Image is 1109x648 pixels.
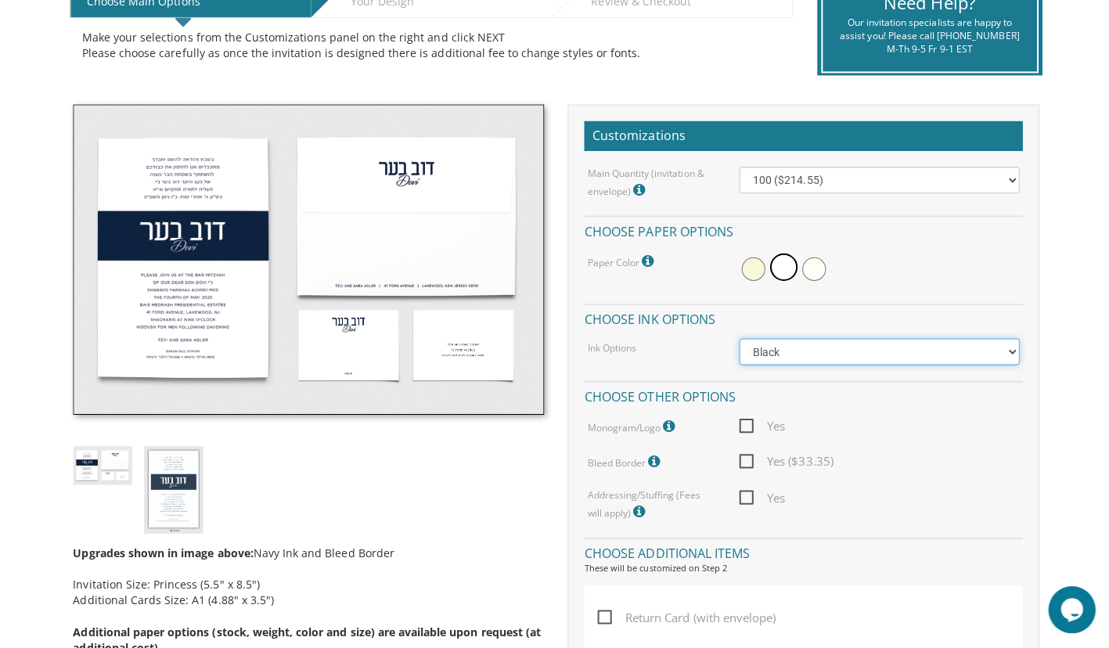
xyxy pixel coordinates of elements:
img: bminv-thumb-17.jpg [74,446,133,484]
span: Yes [736,488,782,507]
h4: Choose additional items [582,537,1018,564]
h2: Customizations [582,123,1018,153]
label: Monogram/Logo [585,416,676,437]
h4: Choose other options [582,381,1018,409]
img: bminv-thumb-17.jpg [74,106,543,415]
iframe: chat widget [1043,585,1093,632]
label: Paper Color [585,252,655,272]
label: Bleed Border [585,452,661,472]
h4: Choose paper options [582,217,1018,244]
div: Our invitation specialists are happy to assist you! Please call [PHONE_NUMBER] M-Th 9-5 Fr 9-1 EST [831,18,1021,58]
label: Addressing/Stuffing (Fees will apply) [585,488,713,521]
div: These will be customized on Step 2 [582,561,1018,574]
h4: Choose ink options [582,304,1018,332]
label: Main Quantity (invitation & envelope) [585,168,713,202]
span: Return Card (with envelope) [596,607,772,626]
span: Yes ($33.35) [736,452,830,471]
span: Yes [736,416,782,436]
label: Ink Options [585,341,634,355]
img: no%20bleed%20samples-3.jpg [145,446,203,533]
span: Upgrades shown in image above: [74,545,254,560]
div: Make your selections from the Customizations panel on the right and click NEXT Please choose care... [83,32,778,63]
